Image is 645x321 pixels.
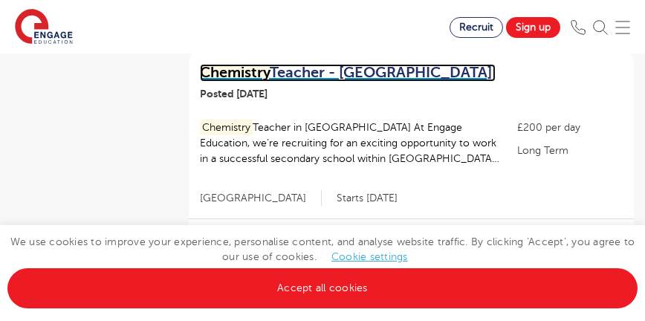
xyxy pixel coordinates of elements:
p: Long Term [517,143,623,158]
img: Phone [571,20,586,35]
a: Accept all cookies [7,268,638,308]
p: Teacher in [GEOGRAPHIC_DATA] At Engage Education, we’re recruiting for an exciting opportunity to... [200,120,502,166]
span: Posted [DATE] [200,88,268,100]
mark: Chemistry [200,120,253,135]
span: Recruit [459,22,493,33]
mark: Chemistry [200,64,270,81]
a: ChemistryTeacher - [GEOGRAPHIC_DATA] [200,64,496,82]
p: £200 per day [517,120,623,135]
a: Sign up [506,17,560,38]
img: Search [593,20,608,35]
a: Cookie settings [331,251,408,262]
span: We use cookies to improve your experience, personalise content, and analyse website traffic. By c... [7,236,638,294]
img: Engage Education [15,9,73,46]
img: Mobile Menu [615,20,630,35]
a: Recruit [450,17,503,38]
h2: Teacher - [GEOGRAPHIC_DATA] [200,64,496,82]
